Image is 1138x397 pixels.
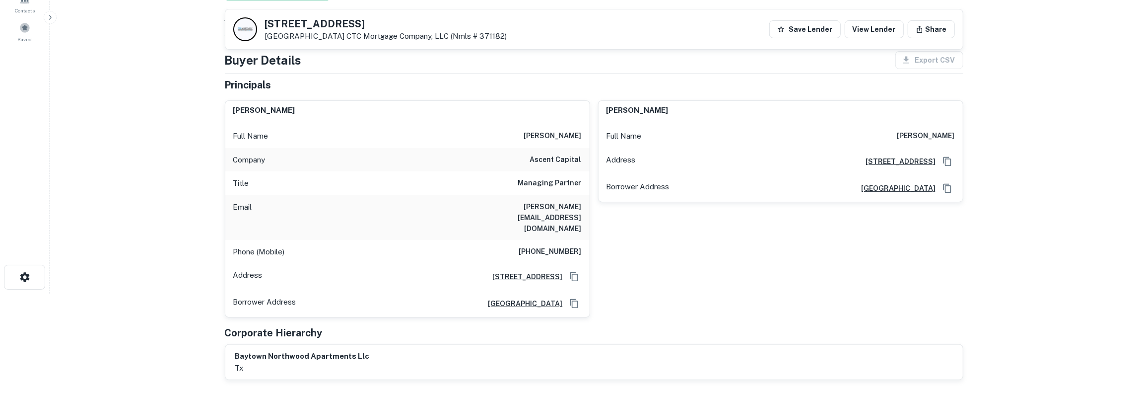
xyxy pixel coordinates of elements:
[233,105,295,116] h6: [PERSON_NAME]
[908,20,955,38] button: Share
[940,154,955,169] button: Copy Address
[265,19,507,29] h5: [STREET_ADDRESS]
[265,32,507,41] p: [GEOGRAPHIC_DATA]
[225,51,302,69] h4: Buyer Details
[347,32,507,40] a: CTC Mortgage Company, LLC (nmls # 371182)
[485,271,563,282] a: [STREET_ADDRESS]
[233,201,252,234] p: Email
[940,181,955,196] button: Copy Address
[233,269,263,284] p: Address
[567,269,582,284] button: Copy Address
[233,246,285,258] p: Phone (Mobile)
[567,296,582,311] button: Copy Address
[213,28,287,43] div: Sending borrower request to AI...
[15,6,35,14] span: Contacts
[1088,318,1138,365] iframe: Chat Widget
[235,351,370,362] h6: baytown northwood apartments llc
[225,78,271,92] h5: Principals
[233,296,296,311] p: Borrower Address
[858,156,936,167] a: [STREET_ADDRESS]
[606,105,669,116] h6: [PERSON_NAME]
[897,130,955,142] h6: [PERSON_NAME]
[524,130,582,142] h6: [PERSON_NAME]
[233,154,266,166] p: Company
[18,35,32,43] span: Saved
[463,201,582,234] h6: [PERSON_NAME][EMAIL_ADDRESS][DOMAIN_NAME]
[518,177,582,189] h6: Managing Partner
[235,362,370,374] p: tx
[606,154,636,169] p: Address
[606,130,642,142] p: Full Name
[845,20,904,38] a: View Lender
[480,298,563,309] a: [GEOGRAPHIC_DATA]
[606,181,669,196] p: Borrower Address
[233,177,249,189] p: Title
[769,20,841,38] button: Save Lender
[530,154,582,166] h6: ascent capital
[233,130,268,142] p: Full Name
[3,18,47,45] a: Saved
[519,246,582,258] h6: [PHONE_NUMBER]
[225,325,323,340] h5: Corporate Hierarchy
[854,183,936,194] a: [GEOGRAPHIC_DATA]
